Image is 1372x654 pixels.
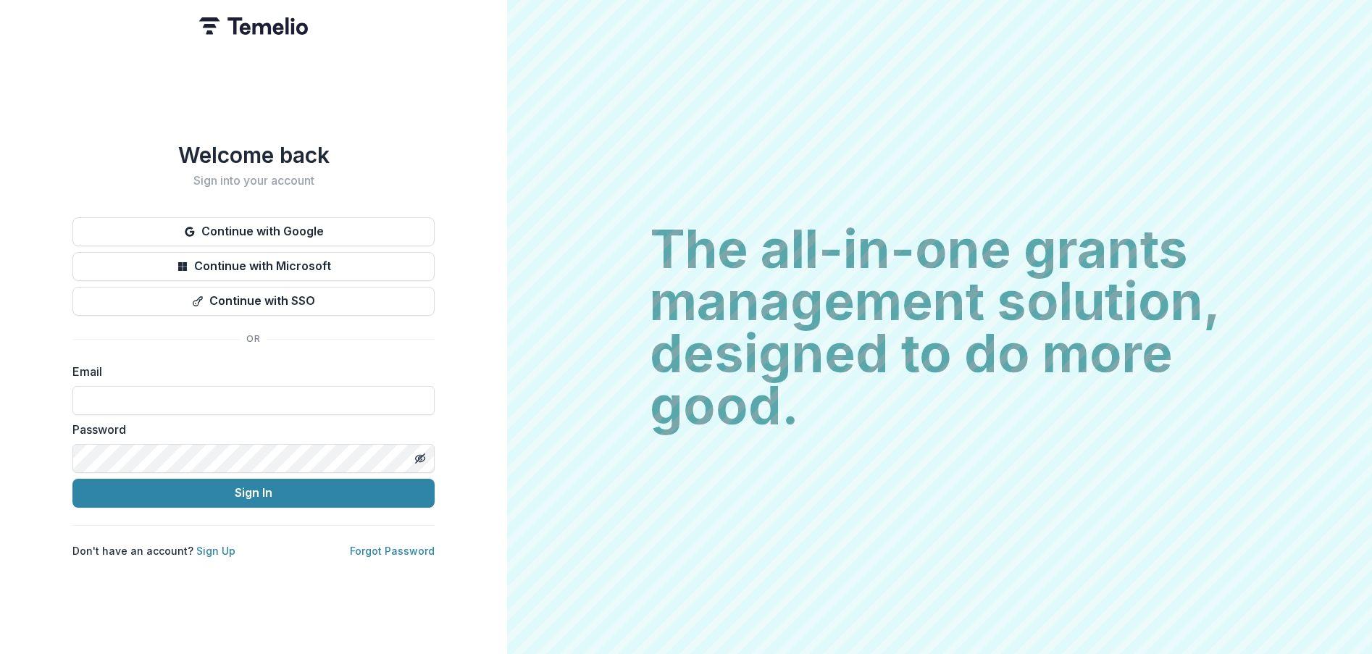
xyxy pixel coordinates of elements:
a: Forgot Password [350,545,435,557]
a: Sign Up [196,545,235,557]
h2: Sign into your account [72,174,435,188]
label: Email [72,363,426,380]
button: Toggle password visibility [409,447,432,470]
button: Continue with Microsoft [72,252,435,281]
h1: Welcome back [72,142,435,168]
label: Password [72,421,426,438]
button: Continue with SSO [72,287,435,316]
p: Don't have an account? [72,543,235,558]
button: Continue with Google [72,217,435,246]
img: Temelio [199,17,308,35]
button: Sign In [72,479,435,508]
